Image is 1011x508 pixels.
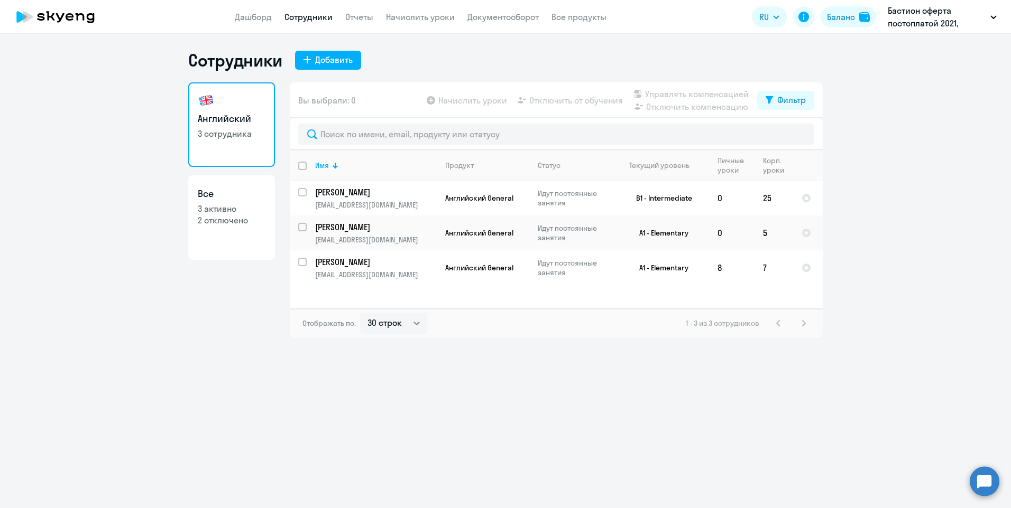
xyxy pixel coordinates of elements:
[755,250,793,285] td: 7
[295,51,361,70] button: Добавить
[709,250,755,285] td: 8
[198,203,265,214] p: 3 активно
[302,318,356,328] span: Отображать по:
[611,181,709,215] td: B1 - Intermediate
[298,124,814,145] input: Поиск по имени, email, продукту или статусу
[198,112,265,126] h3: Английский
[445,161,529,170] div: Продукт
[629,161,690,170] div: Текущий уровень
[188,175,275,260] a: Все3 активно2 отключено
[538,189,610,208] p: Идут постоянные занятия
[538,223,610,242] p: Идут постоянные занятия
[386,12,455,22] a: Начислить уроки
[709,215,755,250] td: 0
[888,4,986,30] p: Бастион оферта постоплатой 2021, БАСТИОН, АО
[538,161,560,170] div: Статус
[763,156,784,175] div: Корп. уроки
[315,161,436,170] div: Имя
[284,12,333,22] a: Сотрудники
[827,11,855,23] div: Баланс
[315,270,436,279] p: [EMAIL_ADDRESS][DOMAIN_NAME]
[198,128,265,139] p: 3 сотрудника
[315,186,436,198] a: [PERSON_NAME]
[315,200,436,210] p: [EMAIL_ADDRESS][DOMAIN_NAME]
[755,215,793,250] td: 5
[467,12,539,22] a: Документооборот
[763,156,793,175] div: Корп. уроки
[611,215,709,250] td: A1 - Elementary
[752,6,787,27] button: RU
[315,235,436,244] p: [EMAIL_ADDRESS][DOMAIN_NAME]
[538,161,610,170] div: Статус
[883,4,1002,30] button: Бастион оферта постоплатой 2021, БАСТИОН, АО
[718,156,745,175] div: Личные уроки
[538,258,610,277] p: Идут постоянные занятия
[445,228,513,238] span: Английский General
[298,94,356,107] span: Вы выбрали: 0
[445,193,513,203] span: Английский General
[198,92,215,109] img: english
[709,181,755,215] td: 0
[315,221,436,233] a: [PERSON_NAME]
[759,11,769,23] span: RU
[445,263,513,272] span: Английский General
[188,82,275,167] a: Английский3 сотрудника
[198,214,265,226] p: 2 отключено
[235,12,272,22] a: Дашборд
[821,6,876,27] button: Балансbalance
[718,156,754,175] div: Личные уроки
[188,50,282,71] h1: Сотрудники
[611,250,709,285] td: A1 - Elementary
[859,12,870,22] img: balance
[315,186,435,198] p: [PERSON_NAME]
[198,187,265,201] h3: Все
[619,161,709,170] div: Текущий уровень
[777,93,806,106] div: Фильтр
[757,91,814,110] button: Фильтр
[315,256,436,268] a: [PERSON_NAME]
[345,12,373,22] a: Отчеты
[755,181,793,215] td: 25
[552,12,606,22] a: Все продукты
[315,53,353,66] div: Добавить
[315,256,435,268] p: [PERSON_NAME]
[315,161,329,170] div: Имя
[315,221,435,233] p: [PERSON_NAME]
[445,161,474,170] div: Продукт
[686,318,759,328] span: 1 - 3 из 3 сотрудников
